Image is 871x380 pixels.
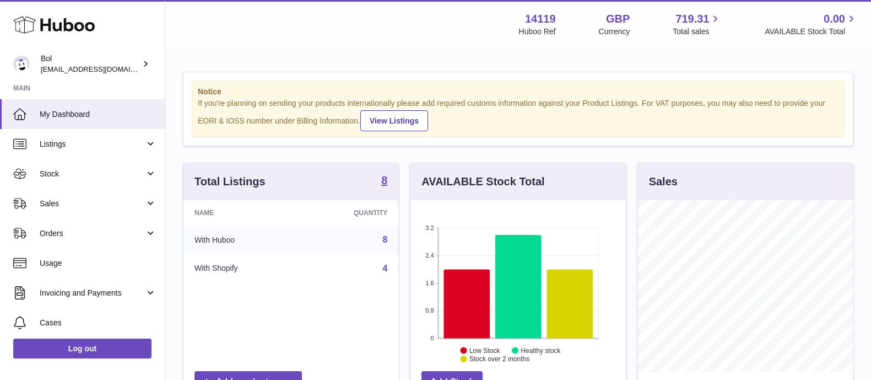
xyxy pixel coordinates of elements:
[382,235,387,244] a: 8
[40,109,156,120] span: My Dashboard
[426,280,434,286] text: 1.6
[360,110,428,131] a: View Listings
[431,335,434,341] text: 0
[40,228,145,239] span: Orders
[426,307,434,314] text: 0.8
[469,346,500,354] text: Low Stock
[40,318,156,328] span: Cases
[41,65,162,73] span: [EMAIL_ADDRESS][DOMAIN_NAME]
[183,200,299,226] th: Name
[673,26,722,37] span: Total sales
[521,346,561,354] text: Healthy stock
[40,288,145,298] span: Invoicing and Payments
[40,169,145,179] span: Stock
[40,139,145,149] span: Listings
[198,87,838,97] strong: Notice
[41,53,140,74] div: Bol
[599,26,630,37] div: Currency
[381,175,387,186] strong: 8
[426,224,434,231] text: 3.2
[382,264,387,273] a: 4
[421,174,544,189] h3: AVAILABLE Stock Total
[40,258,156,269] span: Usage
[519,26,556,37] div: Huboo Ref
[426,252,434,259] text: 2.4
[299,200,398,226] th: Quantity
[194,174,266,189] h3: Total Listings
[13,56,30,72] img: internalAdmin-14119@internal.huboo.com
[183,226,299,254] td: With Huboo
[649,174,678,189] h3: Sales
[765,26,858,37] span: AVAILABLE Stock Total
[824,12,845,26] span: 0.00
[381,175,387,188] a: 8
[183,254,299,283] td: With Shopify
[673,12,722,37] a: 719.31 Total sales
[469,355,529,363] text: Stock over 2 months
[13,339,152,358] a: Log out
[525,12,556,26] strong: 14119
[606,12,630,26] strong: GBP
[198,98,838,131] div: If you're planning on sending your products internationally please add required customs informati...
[675,12,709,26] span: 719.31
[40,199,145,209] span: Sales
[765,12,858,37] a: 0.00 AVAILABLE Stock Total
